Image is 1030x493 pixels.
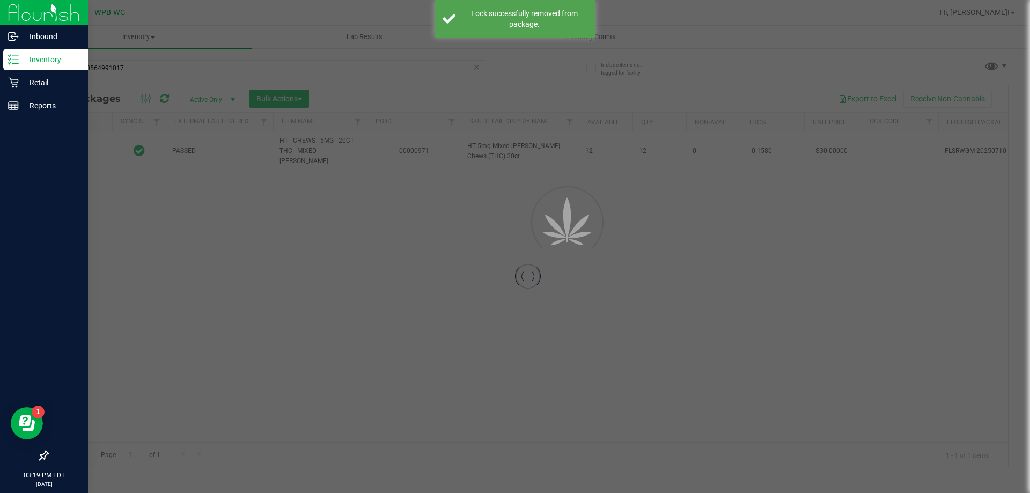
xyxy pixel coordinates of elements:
[8,31,19,42] inline-svg: Inbound
[11,407,43,439] iframe: Resource center
[19,53,83,66] p: Inventory
[5,470,83,480] p: 03:19 PM EDT
[5,480,83,488] p: [DATE]
[461,8,587,30] div: Lock successfully removed from package.
[19,30,83,43] p: Inbound
[8,54,19,65] inline-svg: Inventory
[8,77,19,88] inline-svg: Retail
[8,100,19,111] inline-svg: Reports
[19,99,83,112] p: Reports
[32,406,45,418] iframe: Resource center unread badge
[19,76,83,89] p: Retail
